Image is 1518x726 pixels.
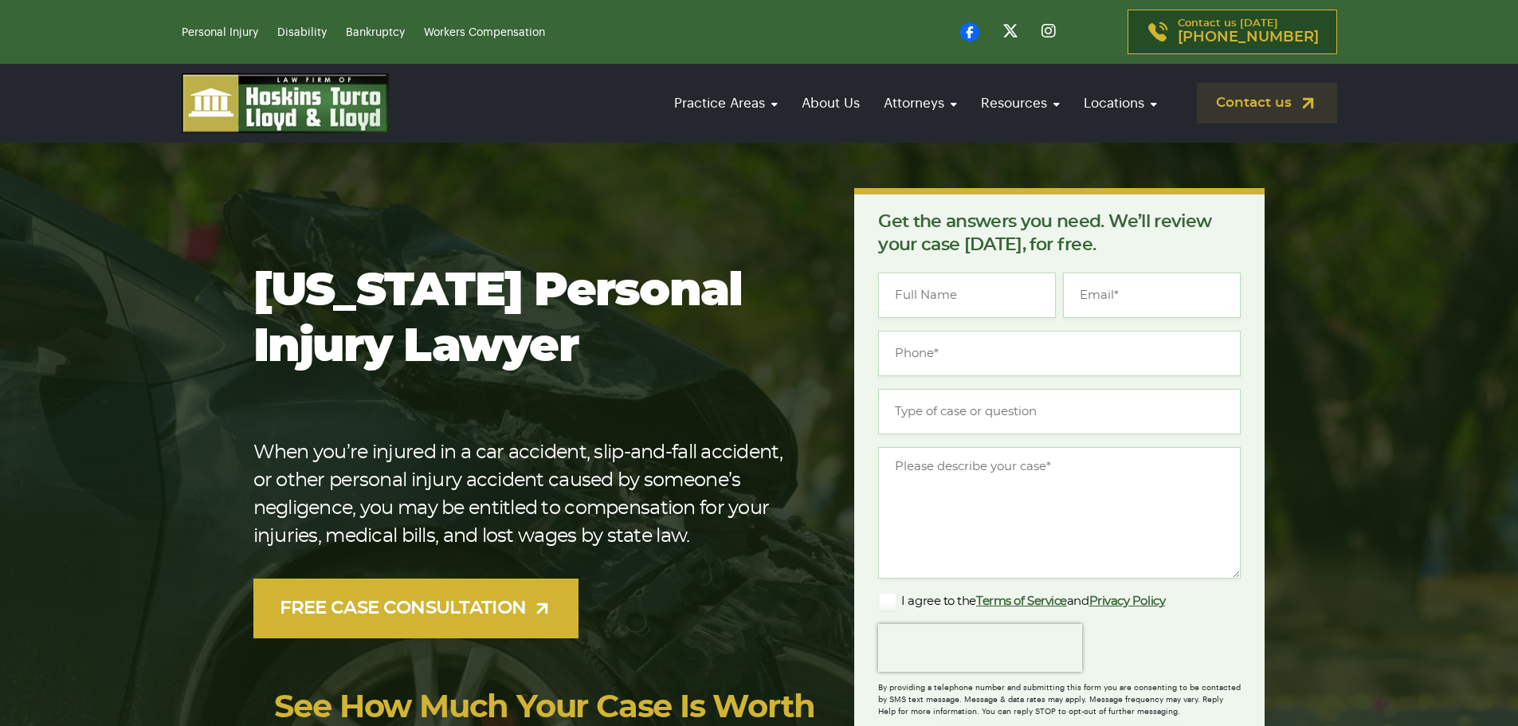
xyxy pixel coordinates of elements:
input: Type of case or question [878,389,1241,434]
a: Workers Compensation [424,27,545,38]
div: By providing a telephone number and submitting this form you are consenting to be contacted by SM... [878,672,1241,718]
a: Personal Injury [182,27,258,38]
a: Resources [973,80,1068,126]
p: Contact us [DATE] [1178,18,1319,45]
input: Email* [1063,273,1241,318]
a: Privacy Policy [1089,595,1166,607]
a: About Us [794,80,868,126]
a: Bankruptcy [346,27,405,38]
p: When you’re injured in a car accident, slip-and-fall accident, or other personal injury accident ... [253,439,804,551]
input: Phone* [878,331,1241,376]
img: logo [182,73,389,133]
a: Practice Areas [666,80,786,126]
a: FREE CASE CONSULTATION [253,579,579,638]
p: Get the answers you need. We’ll review your case [DATE], for free. [878,210,1241,257]
label: I agree to the and [878,592,1165,611]
span: [PHONE_NUMBER] [1178,29,1319,45]
a: Contact us [DATE][PHONE_NUMBER] [1128,10,1337,54]
a: Terms of Service [976,595,1067,607]
a: Locations [1076,80,1165,126]
iframe: reCAPTCHA [878,624,1082,672]
a: See How Much Your Case Is Worth [274,692,815,724]
a: Attorneys [876,80,965,126]
img: arrow-up-right-light.svg [532,598,552,618]
a: Disability [277,27,327,38]
a: Contact us [1197,83,1337,124]
input: Full Name [878,273,1056,318]
h1: [US_STATE] Personal Injury Lawyer [253,264,804,375]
